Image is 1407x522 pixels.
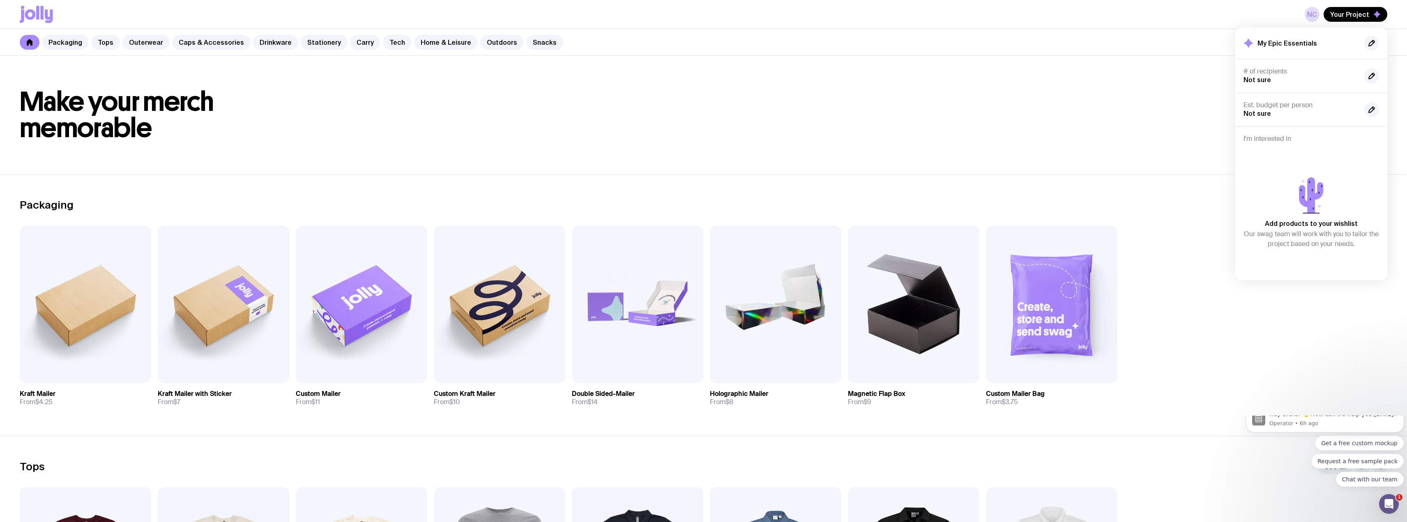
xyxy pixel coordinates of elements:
iframe: Intercom live chat [1379,494,1399,514]
span: 1 [1396,494,1402,501]
span: $4.25 [35,398,53,406]
p: Our swag team will work with you to tailor the project based on your needs. [1244,229,1379,249]
h3: Holographic Mailer [710,390,768,398]
span: Not sure [1244,110,1271,117]
span: $7 [173,398,180,406]
span: $8 [725,398,733,406]
a: Packaging [42,35,89,50]
div: Quick reply options [3,20,161,71]
iframe: Intercom notifications message [1243,416,1407,492]
a: Tops [91,35,120,50]
a: Home & Leisure [414,35,478,50]
a: Tech [383,35,412,50]
a: Outerwear [122,35,170,50]
a: Magnetic Flap BoxFrom$9 [848,383,979,413]
span: From [710,398,733,406]
button: Quick reply: Chat with our team [93,56,161,71]
span: From [158,398,180,406]
a: NC [1305,7,1319,22]
a: Drinkware [253,35,298,50]
button: Your Project [1324,7,1387,22]
h3: Kraft Mailer with Sticker [158,390,232,398]
a: Outdoors [480,35,524,50]
a: Custom Mailer BagFrom$3.75 [986,383,1117,413]
p: Message from Operator, sent 6h ago [27,4,155,11]
a: Kraft MailerFrom$4.25 [20,383,151,413]
h2: My Epic Essentials [1257,39,1317,47]
span: $14 [587,398,598,406]
span: From [296,398,320,406]
a: Custom MailerFrom$11 [296,383,427,413]
a: Double Sided-MailerFrom$14 [572,383,703,413]
span: Your Project [1330,10,1369,18]
a: Stationery [301,35,348,50]
p: Add products to your wishlist [1265,218,1358,228]
a: Carry [350,35,380,50]
button: Quick reply: Get a free custom mockup [72,20,161,35]
button: Quick reply: Request a free sample pack [69,38,161,53]
span: $11 [311,398,320,406]
h2: Tops [20,460,45,473]
a: Custom Kraft MailerFrom$10 [434,383,565,413]
a: Kraft Mailer with StickerFrom$7 [158,383,289,413]
span: Make your merch memorable [20,85,214,144]
h3: Double Sided-Mailer [572,390,635,398]
span: From [986,398,1018,406]
a: Caps & Accessories [172,35,251,50]
span: From [20,398,53,406]
span: From [572,398,598,406]
h3: Custom Mailer Bag [986,390,1045,398]
a: Snacks [526,35,563,50]
span: $9 [864,398,871,406]
h3: Kraft Mailer [20,390,55,398]
a: Holographic MailerFrom$8 [710,383,841,413]
h4: # of recipients [1244,67,1358,76]
span: Not sure [1244,76,1271,83]
span: From [848,398,871,406]
span: From [434,398,460,406]
h4: Est. budget per person [1244,101,1358,109]
span: $3.75 [1002,398,1018,406]
h3: Custom Kraft Mailer [434,390,495,398]
h3: Magnetic Flap Box [848,390,905,398]
h4: I'm interested in [1244,135,1379,143]
h2: Packaging [20,199,74,211]
span: $10 [449,398,460,406]
h3: Custom Mailer [296,390,341,398]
